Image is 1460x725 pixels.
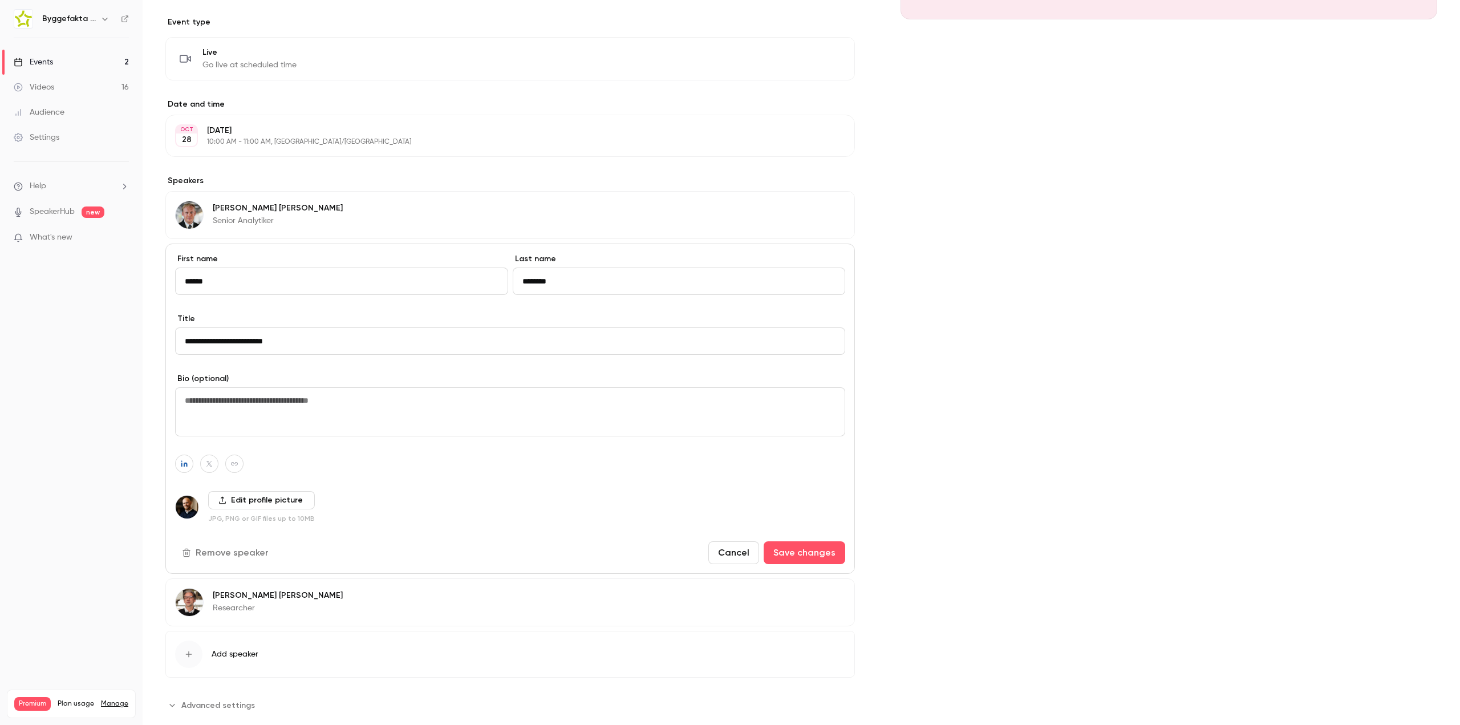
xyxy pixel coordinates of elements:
p: Senior Analytiker [213,215,343,226]
button: Remove speaker [175,541,278,564]
p: [PERSON_NAME] [PERSON_NAME] [213,590,343,601]
label: First name [175,253,508,265]
span: Add speaker [212,649,258,660]
label: Bio (optional) [175,373,845,384]
button: Add speaker [165,631,855,678]
p: Researcher [213,602,343,614]
a: SpeakerHub [30,206,75,218]
span: Help [30,180,46,192]
span: Plan usage [58,699,94,708]
p: Event type [165,17,855,28]
div: Audience [14,107,64,118]
label: Title [175,313,845,325]
div: OCT [176,125,197,133]
div: Lasse Lundqvist[PERSON_NAME] [PERSON_NAME]Senior Analytiker [165,191,855,239]
span: Go live at scheduled time [202,59,297,71]
button: Save changes [764,541,845,564]
img: Byggefakta | Powered by Hubexo [14,10,33,28]
p: 10:00 AM - 11:00 AM, [GEOGRAPHIC_DATA]/[GEOGRAPHIC_DATA] [207,137,794,147]
span: Advanced settings [181,699,255,711]
div: Settings [14,132,59,143]
label: Edit profile picture [208,491,315,509]
p: [DATE] [207,125,794,136]
img: Rasmus Schulian [176,589,203,616]
span: What's new [30,232,72,244]
div: Videos [14,82,54,93]
div: Rasmus Schulian[PERSON_NAME] [PERSON_NAME]Researcher [165,578,855,626]
span: Premium [14,697,51,711]
li: help-dropdown-opener [14,180,129,192]
a: Manage [101,699,128,708]
p: 28 [182,134,192,145]
button: Cancel [708,541,759,564]
img: Thomas Simonsen [176,496,198,519]
span: Live [202,47,297,58]
span: new [82,206,104,218]
label: Last name [513,253,846,265]
label: Speakers [165,175,855,187]
p: JPG, PNG or GIF files up to 10MB [208,514,315,523]
img: Lasse Lundqvist [176,201,203,229]
h6: Byggefakta | Powered by Hubexo [42,13,96,25]
label: Date and time [165,99,855,110]
button: Advanced settings [165,696,262,714]
section: Advanced settings [165,696,855,714]
div: Events [14,56,53,68]
p: [PERSON_NAME] [PERSON_NAME] [213,202,343,214]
